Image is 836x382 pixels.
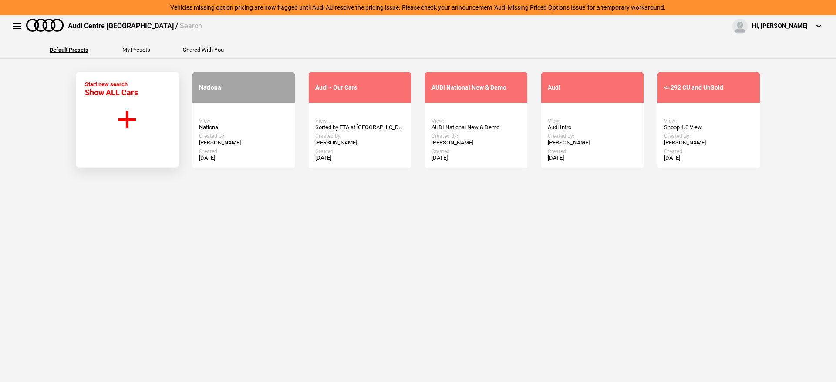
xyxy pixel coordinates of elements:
[199,133,288,139] div: Created By:
[315,84,405,91] div: Audi - Our Cars
[548,133,637,139] div: Created By:
[431,84,521,91] div: AUDI National New & Demo
[315,124,405,131] div: Sorted by ETA at [GEOGRAPHIC_DATA]
[85,88,138,97] span: Show ALL Cars
[548,148,637,154] div: Created:
[76,72,179,168] button: Start new search Show ALL Cars
[431,154,521,161] div: [DATE]
[548,154,637,161] div: [DATE]
[664,139,753,146] div: [PERSON_NAME]
[431,124,521,131] div: AUDI National New & Demo
[431,133,521,139] div: Created By:
[664,154,753,161] div: [DATE]
[68,21,202,31] div: Audi Centre [GEOGRAPHIC_DATA] /
[548,139,637,146] div: [PERSON_NAME]
[199,84,288,91] div: National
[85,81,138,97] div: Start new search
[315,118,405,124] div: View:
[183,47,224,53] button: Shared With You
[315,139,405,146] div: [PERSON_NAME]
[548,84,637,91] div: Audi
[26,19,64,32] img: audi.png
[315,148,405,154] div: Created:
[122,47,150,53] button: My Presets
[664,148,753,154] div: Created:
[664,124,753,131] div: Snoop 1.0 View
[199,124,288,131] div: National
[752,22,808,30] div: Hi, [PERSON_NAME]
[50,47,88,53] button: Default Presets
[199,148,288,154] div: Created:
[180,22,202,30] span: Search
[548,124,637,131] div: Audi Intro
[315,154,405,161] div: [DATE]
[664,133,753,139] div: Created By:
[664,84,753,91] div: <=292 CU and UnSold
[315,133,405,139] div: Created By:
[199,139,288,146] div: [PERSON_NAME]
[548,118,637,124] div: View:
[431,118,521,124] div: View:
[664,118,753,124] div: View:
[199,118,288,124] div: View:
[431,139,521,146] div: [PERSON_NAME]
[199,154,288,161] div: [DATE]
[431,148,521,154] div: Created:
